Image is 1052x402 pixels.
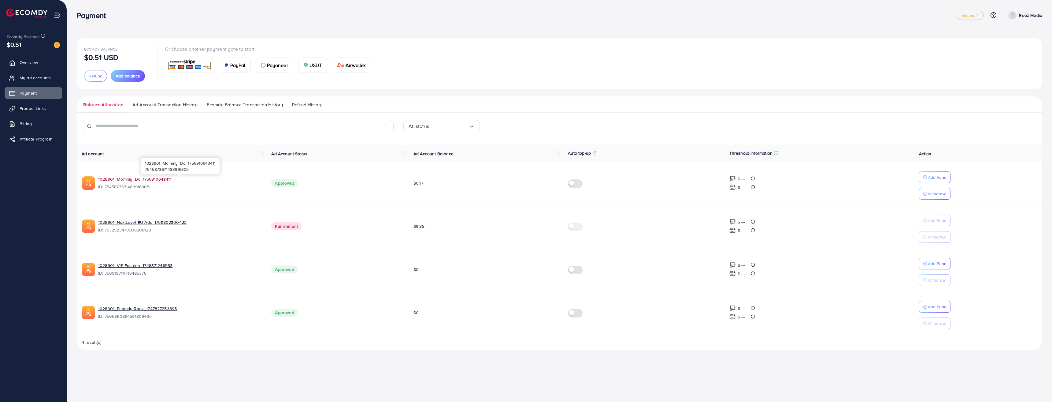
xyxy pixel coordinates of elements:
button: Add Fund [919,258,950,269]
p: Add Fund [928,217,946,224]
img: image [54,42,60,48]
button: Refund [84,70,107,82]
img: top-up amount [729,314,736,320]
button: Withdraw [919,188,950,200]
p: $ --- [738,313,745,321]
span: $0 [413,266,419,272]
button: Add Fund [919,215,950,226]
a: regular_4 [957,11,984,20]
p: $ --- [738,305,745,312]
button: Add Fund [919,171,950,183]
div: 7545873671483916305 [141,158,220,174]
p: Withdraw [928,276,946,284]
span: Ad account [82,151,104,157]
img: top-up amount [729,227,736,234]
span: Ad Account Balance [413,151,454,157]
span: Ecomdy Balance [84,47,117,52]
div: <span class='underline'>1028901_Ecomdy Rooz_1747827253895</span></br>7506860864591806465 [98,306,261,320]
p: Withdraw [928,190,946,197]
span: Refund History [292,101,322,108]
a: Overview [5,56,62,69]
p: Auto top-up [568,149,591,157]
p: Or choose another payment gate to start [165,45,376,53]
a: 1028901_Ecomdy Rooz_1747827253895 [98,306,261,312]
a: Affiliate Program [5,133,62,145]
p: $0.51 USD [84,54,118,61]
img: ic-ads-acc.e4c84228.svg [82,176,95,190]
p: $ --- [738,270,745,277]
span: $0.51 [7,40,21,49]
span: Approved [271,309,298,317]
span: Punishment [271,222,302,230]
span: Airwallex [346,62,366,69]
img: top-up amount [729,270,736,277]
p: Withdraw [928,320,946,327]
span: Ad Account Status [271,151,307,157]
span: Approved [271,179,298,187]
a: My ad accounts [5,72,62,84]
span: ID: 7545873671483916305 [98,184,261,190]
a: Billing [5,118,62,130]
a: 1028901_NextLevel EU Ads_1753802300422 [98,219,261,225]
img: top-up amount [729,184,736,190]
img: top-up amount [729,262,736,268]
img: card [261,63,266,68]
span: Ad Account Transaction History [132,101,198,108]
img: ic-ads-acc.e4c84228.svg [82,263,95,276]
span: My ad accounts [20,75,51,81]
a: Product Links [5,102,62,115]
p: Rooz Media [1019,12,1042,19]
p: $ --- [738,184,745,191]
a: Rooz Media [1006,11,1042,19]
span: Payment [20,90,37,96]
a: Payment [5,87,62,99]
span: Refund [89,73,102,79]
span: Add balance [116,73,140,79]
p: Withdraw [928,233,946,241]
a: cardPayPal [219,58,251,73]
button: Withdraw [919,231,950,243]
span: Product Links [20,105,46,111]
button: Withdraw [919,317,950,329]
span: PayPal [230,62,246,69]
span: $9.88 [413,223,424,229]
span: ID: 7506860864591806465 [98,313,261,319]
span: Payoneer [267,62,288,69]
p: Add Fund [928,260,946,267]
img: top-up amount [729,219,736,225]
img: top-up amount [729,305,736,311]
p: Threshold information [729,149,772,157]
button: Withdraw [919,274,950,286]
span: Approved [271,265,298,273]
img: card [224,63,229,68]
p: Add Fund [928,303,946,310]
span: ID: 7532523478508208129 [98,227,261,233]
img: menu [54,12,61,19]
p: Add Fund [928,174,946,181]
p: $ --- [738,261,745,269]
span: All status [409,122,429,131]
span: Ecomdy Balance [7,34,40,40]
a: cardAirwallex [332,58,371,73]
span: ID: 7509197111716495378 [98,270,261,276]
span: Overview [20,59,38,66]
a: cardUSDT [298,58,327,73]
span: Ecomdy Balance Transaction History [207,101,283,108]
img: card [167,59,212,72]
a: cardPayoneer [256,58,293,73]
div: Search for option [403,120,480,132]
a: 1028901_VIP Fashion_1748371246553 [98,262,261,269]
span: USDT [309,62,322,69]
img: top-up amount [729,175,736,182]
span: Billing [20,121,32,127]
h3: Payment [77,11,111,20]
a: 1028901_Mommy_Dc_1756910643411 [98,176,261,182]
span: 4 result(s) [82,339,102,345]
img: ic-ads-acc.e4c84228.svg [82,220,95,233]
span: regular_4 [962,13,979,17]
img: logo [6,9,47,18]
button: Add Fund [919,301,950,313]
div: <span class='underline'>1028901_NextLevel EU Ads_1753802300422</span></br>7532523478508208129 [98,219,261,233]
img: ic-ads-acc.e4c84228.svg [82,306,95,319]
